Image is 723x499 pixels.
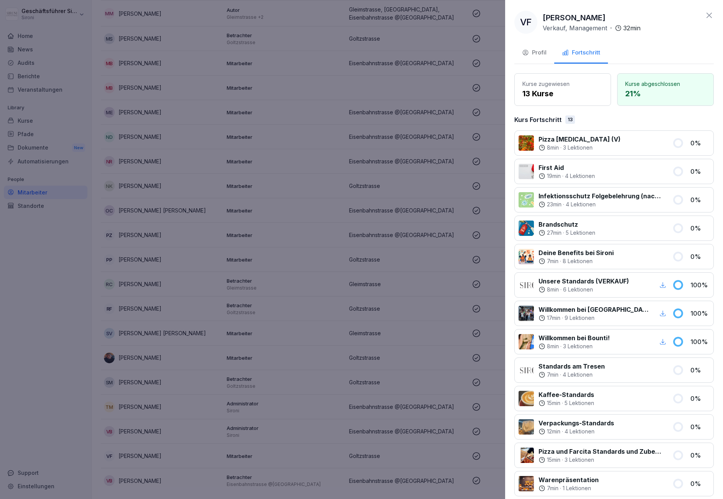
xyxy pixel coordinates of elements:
p: 5 Lektionen [566,229,595,237]
div: · [539,257,614,265]
p: 3 Lektionen [563,144,593,152]
p: 0 % [690,451,710,460]
p: Kurse zugewiesen [522,80,603,88]
div: · [539,286,629,293]
div: Profil [522,48,547,57]
p: First Aid [539,163,595,172]
p: 23 min [547,201,562,208]
p: Pizza und Farcita Standards und Zubereitung [539,447,663,456]
p: Deine Benefits bei Sironi [539,248,614,257]
p: Verkauf, Management [543,23,607,33]
p: Kaffee-Standards [539,390,594,399]
div: 13 [565,115,575,124]
p: 8 Lektionen [563,257,593,265]
p: Verpackungs-Standards [539,418,614,428]
p: [PERSON_NAME] [543,12,606,23]
p: 100 % [690,337,710,346]
p: 17 min [547,314,560,322]
div: · [539,201,663,208]
p: Infektionsschutz Folgebelehrung (nach §43 IfSG) [539,191,663,201]
div: Fortschritt [562,48,600,57]
p: Pizza [MEDICAL_DATA] (V) [539,135,621,144]
p: 3 Lektionen [563,343,593,350]
p: 4 Lektionen [563,371,593,379]
p: 0 % [690,167,710,176]
p: 0 % [690,224,710,233]
div: · [539,428,614,435]
p: Warenpräsentation [539,475,599,484]
p: Standards am Tresen [539,362,605,371]
p: 0 % [690,394,710,403]
button: Fortschritt [554,43,608,64]
p: 32 min [623,23,641,33]
p: Willkommen bei Bounti! [539,333,610,343]
p: 19 min [547,172,561,180]
p: 1 Lektionen [563,484,591,492]
p: 9 Lektionen [565,314,595,322]
p: 15 min [547,456,560,464]
p: 0 % [690,195,710,204]
button: Profil [514,43,554,64]
div: · [539,314,649,322]
p: 4 Lektionen [565,428,595,435]
p: Unsere Standards (VERKAUF) [539,277,629,286]
p: 0 % [690,479,710,488]
p: 5 Lektionen [565,399,594,407]
div: · [539,399,594,407]
p: 7 min [547,484,558,492]
div: · [539,229,595,237]
p: 12 min [547,428,560,435]
p: 100 % [690,309,710,318]
p: 4 Lektionen [565,172,595,180]
div: · [539,484,599,492]
p: 3 Lektionen [565,456,594,464]
p: 7 min [547,257,558,265]
div: · [539,456,663,464]
p: 15 min [547,399,560,407]
p: 8 min [547,144,559,152]
div: · [543,23,641,33]
p: Kurse abgeschlossen [625,80,706,88]
p: 0 % [690,138,710,148]
p: Kurs Fortschritt [514,115,562,124]
p: 21 % [625,88,706,99]
p: 0 % [690,366,710,375]
div: · [539,343,610,350]
p: 0 % [690,252,710,261]
p: 27 min [547,229,562,237]
p: Brandschutz [539,220,595,229]
p: 100 % [690,280,710,290]
div: · [539,371,605,379]
p: 4 Lektionen [566,201,596,208]
div: · [539,172,595,180]
div: · [539,144,621,152]
p: 7 min [547,371,558,379]
p: 8 min [547,286,559,293]
p: 13 Kurse [522,88,603,99]
div: VF [514,11,537,34]
p: 0 % [690,422,710,431]
p: Willkommen bei [GEOGRAPHIC_DATA] [539,305,649,314]
p: 6 Lektionen [563,286,593,293]
p: 8 min [547,343,559,350]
